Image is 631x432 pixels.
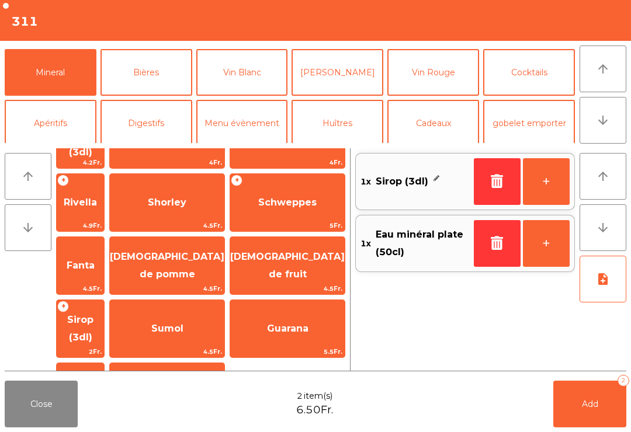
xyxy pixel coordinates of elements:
button: Vin Rouge [387,49,479,96]
i: arrow_upward [21,169,35,183]
span: + [57,175,69,186]
span: 1x [360,173,371,190]
button: Digestifs [100,100,192,147]
i: arrow_downward [21,221,35,235]
i: arrow_downward [596,113,610,127]
button: arrow_downward [5,204,51,251]
button: Huîtres [292,100,383,147]
span: 5.5Fr. [230,346,345,357]
span: Add [582,399,598,409]
button: + [523,158,570,205]
span: item(s) [304,390,332,402]
span: 4.5Fr. [110,346,224,357]
span: 6.50Fr. [296,402,333,418]
span: + [57,301,69,312]
span: Sirop (3dl) [67,314,93,343]
button: note_add [580,256,626,302]
span: Schweppes [258,197,317,208]
button: Add2 [553,381,626,427]
span: 1x [360,226,371,262]
span: Sumol [151,323,183,334]
span: 4.2Fr. [57,157,104,168]
button: arrow_downward [580,97,626,144]
span: 4.5Fr. [57,283,104,294]
div: 2 [618,375,629,386]
button: Mineral [5,49,96,96]
button: Cocktails [483,49,575,96]
span: Fanta [67,260,95,271]
span: 5Fr. [230,220,345,231]
button: gobelet emporter [483,100,575,147]
span: 4.5Fr. [110,283,224,294]
button: [PERSON_NAME] [292,49,383,96]
button: + [523,220,570,267]
i: arrow_upward [596,169,610,183]
span: 4.5Fr. [230,283,345,294]
span: Sirop (3dl) [376,173,428,190]
i: arrow_downward [596,221,610,235]
span: [DEMOGRAPHIC_DATA] de pomme [110,251,224,280]
i: arrow_upward [596,62,610,76]
button: arrow_upward [5,153,51,200]
h4: 311 [12,13,38,30]
button: Menu évènement [196,100,288,147]
span: 4Fr. [110,157,224,168]
span: Shorley [148,197,186,208]
span: Eau minéral plate (50cl) [376,226,469,262]
span: 4.5Fr. [110,220,224,231]
span: Guarana [267,323,308,334]
button: Apéritifs [5,100,96,147]
button: arrow_upward [580,153,626,200]
button: Cadeaux [387,100,479,147]
span: 2 [297,390,303,402]
span: + [231,175,242,186]
button: Close [5,381,78,427]
span: 4Fr. [230,157,345,168]
button: arrow_downward [580,204,626,251]
span: 2Fr. [57,346,104,357]
span: 4.9Fr. [57,220,104,231]
i: note_add [596,272,610,286]
button: arrow_upward [580,46,626,92]
button: Bières [100,49,192,96]
span: Rivella [64,197,97,208]
button: Vin Blanc [196,49,288,96]
span: [DEMOGRAPHIC_DATA] de fruit [230,251,345,280]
